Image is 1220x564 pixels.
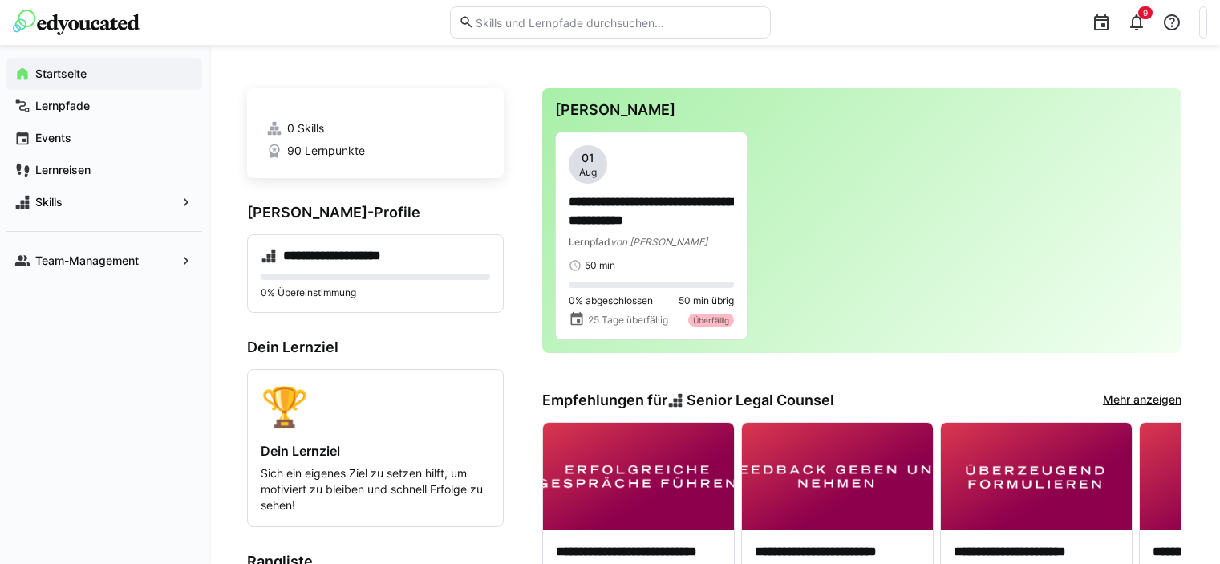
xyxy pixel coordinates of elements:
[579,166,597,179] span: Aug
[941,423,1132,530] img: image
[261,465,490,513] p: Sich ein eigenes Ziel zu setzen hilft, um motiviert zu bleiben und schnell Erfolge zu sehen!
[266,120,484,136] a: 0 Skills
[1143,8,1148,18] span: 9
[688,314,734,327] div: Überfällig
[261,286,490,299] p: 0% Übereinstimmung
[555,101,1169,119] h3: [PERSON_NAME]
[287,143,365,159] span: 90 Lernpunkte
[543,423,734,530] img: image
[542,392,834,409] h3: Empfehlungen für
[588,314,668,327] span: 25 Tage überfällig
[569,294,653,307] span: 0% abgeschlossen
[742,423,933,530] img: image
[610,236,707,248] span: von [PERSON_NAME]
[261,443,490,459] h4: Dein Lernziel
[474,15,761,30] input: Skills und Lernpfade durchsuchen…
[247,204,504,221] h3: [PERSON_NAME]-Profile
[687,392,834,409] span: Senior Legal Counsel
[569,236,610,248] span: Lernpfad
[585,259,615,272] span: 50 min
[679,294,734,307] span: 50 min übrig
[261,383,490,430] div: 🏆
[582,150,594,166] span: 01
[1103,392,1181,409] a: Mehr anzeigen
[247,339,504,356] h3: Dein Lernziel
[287,120,324,136] span: 0 Skills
